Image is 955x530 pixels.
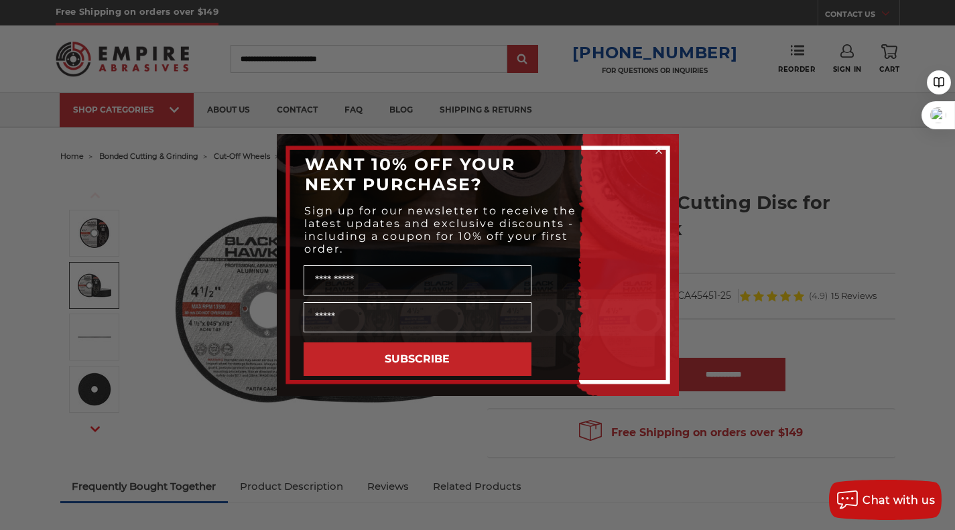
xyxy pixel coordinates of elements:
[304,342,531,376] button: SUBSCRIBE
[829,480,942,520] button: Chat with us
[304,204,576,255] span: Sign up for our newsletter to receive the latest updates and exclusive discounts - including a co...
[305,154,515,194] span: WANT 10% OFF YOUR NEXT PURCHASE?
[863,494,935,507] span: Chat with us
[304,302,531,332] input: Email
[652,144,665,157] button: Close dialog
